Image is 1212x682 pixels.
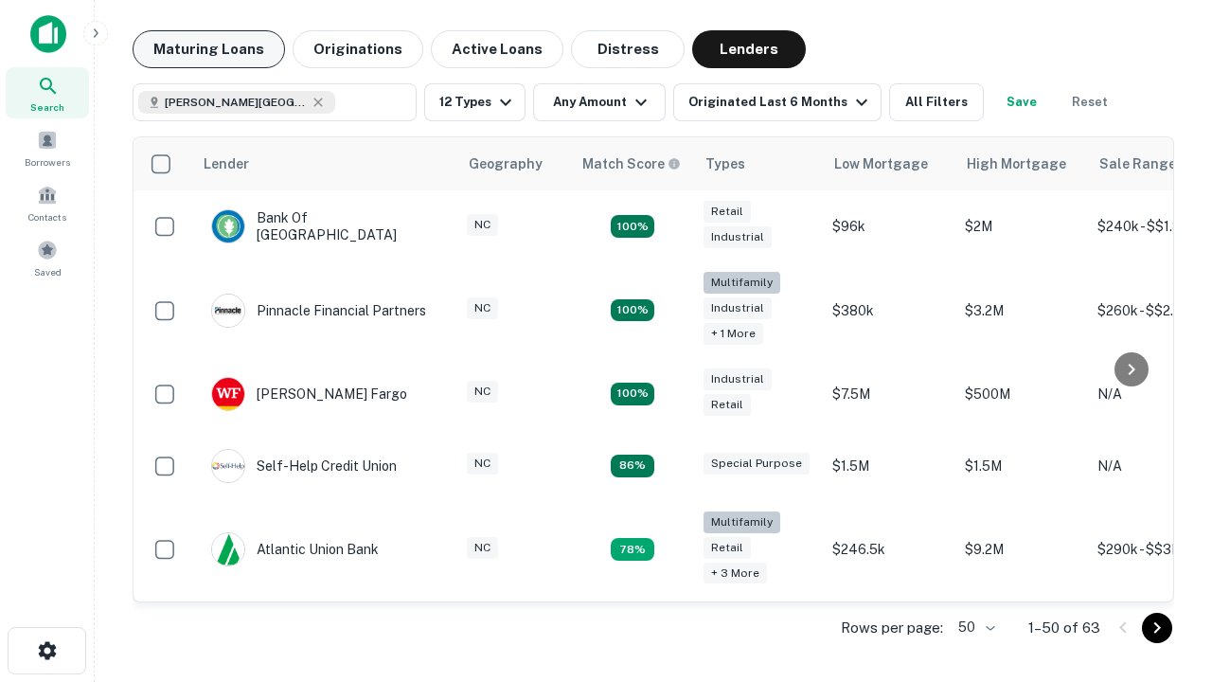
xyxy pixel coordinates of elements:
[1028,617,1100,639] p: 1–50 of 63
[212,378,244,410] img: picture
[571,137,694,190] th: Capitalize uses an advanced AI algorithm to match your search with the best lender. The match sco...
[673,83,882,121] button: Originated Last 6 Months
[955,430,1088,502] td: $1.5M
[704,297,772,319] div: Industrial
[424,83,526,121] button: 12 Types
[704,453,810,475] div: Special Purpose
[1117,470,1212,561] iframe: Chat Widget
[1060,83,1120,121] button: Reset
[694,137,823,190] th: Types
[951,614,998,641] div: 50
[889,83,984,121] button: All Filters
[955,262,1088,358] td: $3.2M
[457,137,571,190] th: Geography
[611,299,654,322] div: Matching Properties: 23, hasApolloMatch: undefined
[1099,153,1176,175] div: Sale Range
[212,533,244,565] img: picture
[467,214,498,236] div: NC
[823,430,955,502] td: $1.5M
[841,617,943,639] p: Rows per page:
[6,232,89,283] a: Saved
[834,153,928,175] div: Low Mortgage
[211,377,407,411] div: [PERSON_NAME] Fargo
[611,455,654,477] div: Matching Properties: 11, hasApolloMatch: undefined
[705,153,745,175] div: Types
[704,368,772,390] div: Industrial
[6,122,89,173] a: Borrowers
[204,153,249,175] div: Lender
[704,272,780,294] div: Multifamily
[611,538,654,561] div: Matching Properties: 10, hasApolloMatch: undefined
[611,215,654,238] div: Matching Properties: 15, hasApolloMatch: undefined
[212,210,244,242] img: picture
[165,94,307,111] span: [PERSON_NAME][GEOGRAPHIC_DATA], [GEOGRAPHIC_DATA]
[211,209,438,243] div: Bank Of [GEOGRAPHIC_DATA]
[823,190,955,262] td: $96k
[469,153,543,175] div: Geography
[688,91,873,114] div: Originated Last 6 Months
[955,190,1088,262] td: $2M
[991,83,1052,121] button: Save your search to get updates of matches that match your search criteria.
[533,83,666,121] button: Any Amount
[611,383,654,405] div: Matching Properties: 14, hasApolloMatch: undefined
[25,154,70,170] span: Borrowers
[823,358,955,430] td: $7.5M
[704,537,751,559] div: Retail
[211,449,397,483] div: Self-help Credit Union
[955,358,1088,430] td: $500M
[30,99,64,115] span: Search
[823,502,955,598] td: $246.5k
[211,532,379,566] div: Atlantic Union Bank
[30,15,66,53] img: capitalize-icon.png
[467,453,498,475] div: NC
[28,209,66,224] span: Contacts
[704,226,772,248] div: Industrial
[955,502,1088,598] td: $9.2M
[704,323,763,345] div: + 1 more
[823,262,955,358] td: $380k
[582,153,681,174] div: Capitalize uses an advanced AI algorithm to match your search with the best lender. The match sco...
[431,30,563,68] button: Active Loans
[192,137,457,190] th: Lender
[212,295,244,327] img: picture
[582,153,677,174] h6: Match Score
[6,67,89,118] a: Search
[704,394,751,416] div: Retail
[467,381,498,403] div: NC
[212,450,244,482] img: picture
[211,294,426,328] div: Pinnacle Financial Partners
[34,264,62,279] span: Saved
[704,511,780,533] div: Multifamily
[704,563,767,584] div: + 3 more
[955,137,1088,190] th: High Mortgage
[823,137,955,190] th: Low Mortgage
[692,30,806,68] button: Lenders
[6,177,89,228] a: Contacts
[293,30,423,68] button: Originations
[704,201,751,223] div: Retail
[1142,613,1172,643] button: Go to next page
[571,30,685,68] button: Distress
[467,297,498,319] div: NC
[133,30,285,68] button: Maturing Loans
[967,153,1066,175] div: High Mortgage
[467,537,498,559] div: NC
